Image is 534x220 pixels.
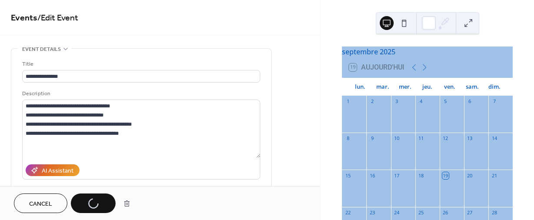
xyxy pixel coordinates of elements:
[42,167,73,176] div: AI Assistant
[369,172,375,179] div: 16
[418,98,425,105] div: 4
[345,135,351,142] div: 8
[467,210,473,216] div: 27
[369,98,375,105] div: 2
[371,78,394,96] div: mar.
[467,172,473,179] div: 20
[22,60,259,69] div: Title
[442,98,449,105] div: 5
[491,98,498,105] div: 7
[416,78,439,96] div: jeu.
[418,172,425,179] div: 18
[394,135,400,142] div: 10
[394,172,400,179] div: 17
[467,135,473,142] div: 13
[14,193,67,213] button: Cancel
[491,172,498,179] div: 21
[442,172,449,179] div: 19
[345,172,351,179] div: 15
[418,135,425,142] div: 11
[345,98,351,105] div: 1
[342,47,513,57] div: septembre 2025
[418,210,425,216] div: 25
[29,200,52,209] span: Cancel
[37,10,78,27] span: / Edit Event
[461,78,484,96] div: sam.
[491,210,498,216] div: 28
[394,98,400,105] div: 3
[491,135,498,142] div: 14
[394,210,400,216] div: 24
[345,210,351,216] div: 22
[483,78,506,96] div: dim.
[467,98,473,105] div: 6
[442,210,449,216] div: 26
[11,10,37,27] a: Events
[22,89,259,98] div: Description
[442,135,449,142] div: 12
[22,45,61,54] span: Event details
[349,78,371,96] div: lun.
[369,135,375,142] div: 9
[369,210,375,216] div: 23
[394,78,416,96] div: mer.
[26,164,80,176] button: AI Assistant
[438,78,461,96] div: ven.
